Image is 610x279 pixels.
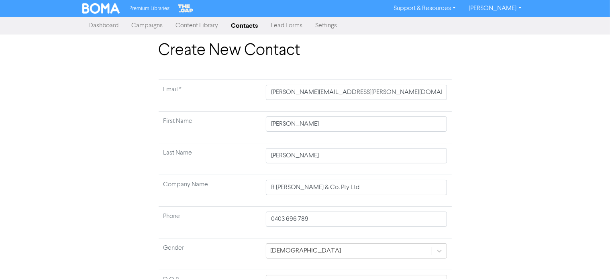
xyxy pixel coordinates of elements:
[570,240,610,279] iframe: Chat Widget
[159,238,261,270] td: Gender
[265,18,309,34] a: Lead Forms
[159,175,261,207] td: Company Name
[129,6,170,11] span: Premium Libraries:
[387,2,462,15] a: Support & Resources
[159,207,261,238] td: Phone
[225,18,265,34] a: Contacts
[270,246,341,256] div: [DEMOGRAPHIC_DATA]
[82,3,120,14] img: BOMA Logo
[169,18,225,34] a: Content Library
[159,41,452,60] h1: Create New Contact
[462,2,528,15] a: [PERSON_NAME]
[159,143,261,175] td: Last Name
[125,18,169,34] a: Campaigns
[309,18,344,34] a: Settings
[159,80,261,112] td: Required
[82,18,125,34] a: Dashboard
[159,112,261,143] td: First Name
[177,3,194,14] img: The Gap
